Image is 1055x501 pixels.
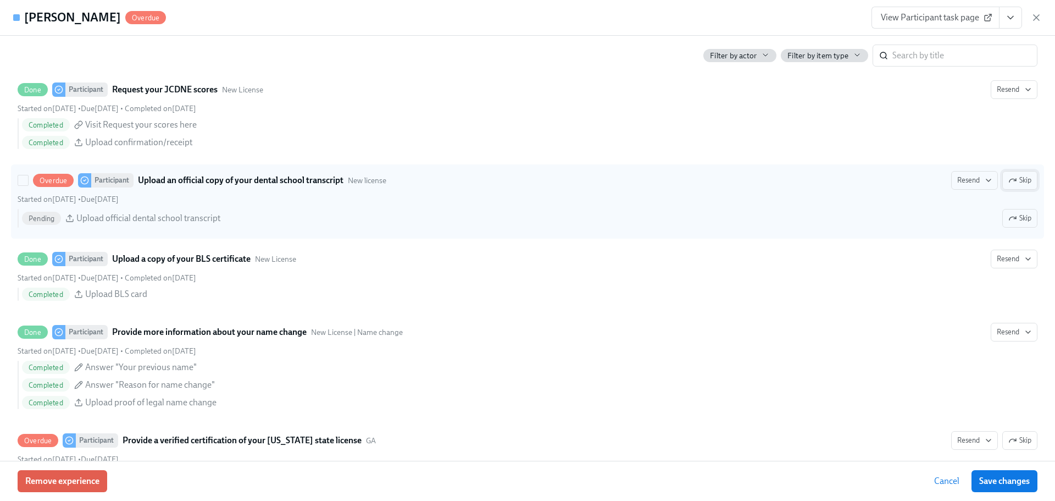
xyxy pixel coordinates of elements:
[1008,213,1031,224] span: Skip
[18,328,48,337] span: Done
[18,454,119,465] div: •
[1008,435,1031,446] span: Skip
[81,273,119,283] span: Monday, January 6th 2025, 10:00 am
[81,195,119,204] span: Wednesday, January 29th 2025, 10:00 am
[125,14,166,22] span: Overdue
[881,12,990,23] span: View Participant task page
[112,83,218,96] strong: Request your JCDNE scores
[22,214,61,223] span: Pending
[971,470,1037,492] button: Save changes
[18,195,76,204] span: Wednesday, January 1st 2025, 2:32 pm
[18,103,196,114] div: • •
[85,361,197,373] span: Answer "Your previous name"
[703,49,776,62] button: Filter by actor
[18,470,107,492] button: Remove experience
[997,84,1031,95] span: Resend
[125,273,196,283] span: Monday, January 6th 2025, 1:11 pm
[18,346,196,356] div: • •
[999,7,1022,29] button: View task page
[22,121,70,129] span: Completed
[76,433,118,448] div: Participant
[81,346,119,356] span: Monday, January 6th 2025, 10:00 am
[951,171,998,190] button: OverdueParticipantUpload an official copy of your dental school transcriptNew licenseSkipStarted ...
[22,399,70,407] span: Completed
[91,173,134,188] div: Participant
[951,431,998,450] button: OverdueParticipantProvide a verified certification of your [US_STATE] state licenseGASkipStarted ...
[1008,175,1031,186] span: Skip
[138,174,343,187] strong: Upload an official copy of your dental school transcript
[85,379,215,391] span: Answer "Reason for name change"
[24,9,121,26] h4: [PERSON_NAME]
[255,254,296,265] span: This task uses the "New License" audience
[781,49,868,62] button: Filter by item type
[18,104,76,113] span: Wednesday, January 1st 2025, 2:32 pm
[997,254,1031,265] span: Resend
[65,325,108,339] div: Participant
[76,212,220,224] span: Upload official dental school transcript
[892,45,1037,67] input: Search by title
[65,252,108,266] div: Participant
[997,327,1031,338] span: Resend
[871,7,1000,29] a: View Participant task page
[366,436,376,446] span: This task uses the "GA" audience
[81,104,119,113] span: Monday, January 6th 2025, 10:00 am
[991,80,1037,99] button: DoneParticipantRequest your JCDNE scoresNew LicenseStarted on[DATE] •Due[DATE] • Completed on[DAT...
[81,455,119,464] span: Wednesday, January 15th 2025, 10:00 am
[1002,171,1037,190] button: OverdueParticipantUpload an official copy of your dental school transcriptNew licenseResendStarte...
[22,290,70,299] span: Completed
[18,194,119,205] div: •
[85,288,147,300] span: Upload BLS card
[18,273,76,283] span: Wednesday, January 1st 2025, 2:32 pm
[957,175,992,186] span: Resend
[18,455,76,464] span: Wednesday, January 1st 2025, 2:32 pm
[85,397,216,409] span: Upload proof of legal name change
[18,273,196,283] div: • •
[979,476,1030,487] span: Save changes
[112,252,251,266] strong: Upload a copy of your BLS certificate
[125,104,196,113] span: Monday, June 16th 2025, 2:02 pm
[18,255,48,263] span: Done
[85,136,192,148] span: Upload confirmation/receipt
[33,177,74,185] span: Overdue
[65,82,108,97] div: Participant
[710,51,757,61] span: Filter by actor
[1002,431,1037,450] button: OverdueParticipantProvide a verified certification of your [US_STATE] state licenseGAResendStarte...
[991,323,1037,342] button: DoneParticipantProvide more information about your name changeNew License | Name changeStarted on...
[125,346,196,356] span: Monday, January 6th 2025, 1:15 pm
[18,86,48,94] span: Done
[22,364,70,372] span: Completed
[1002,209,1037,228] button: OverdueParticipantUpload an official copy of your dental school transcriptNew licenseResendSkipSt...
[18,346,76,356] span: Wednesday, January 1st 2025, 2:32 pm
[25,476,99,487] span: Remove experience
[18,437,58,445] span: Overdue
[112,326,307,339] strong: Provide more information about your name change
[787,51,848,61] span: Filter by item type
[22,381,70,389] span: Completed
[348,175,386,186] span: This task uses the "New license" audience
[991,250,1037,268] button: DoneParticipantUpload a copy of your BLS certificateNew LicenseStarted on[DATE] •Due[DATE] • Comp...
[926,470,967,492] button: Cancel
[85,119,197,131] span: Visit Request your scores here
[123,434,362,447] strong: Provide a verified certification of your [US_STATE] state license
[22,139,70,147] span: Completed
[222,85,263,95] span: This task uses the "New License" audience
[311,327,403,338] span: This task uses the "New License | Name change" audience
[957,435,992,446] span: Resend
[934,476,959,487] span: Cancel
